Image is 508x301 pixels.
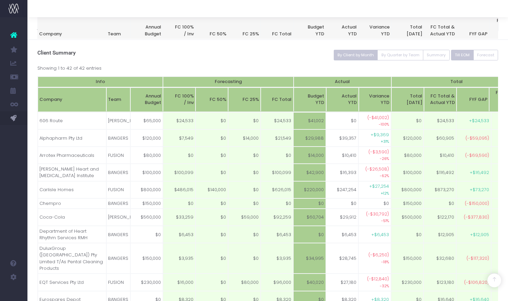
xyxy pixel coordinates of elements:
td: $21,549 [261,129,293,147]
td: FUSION [106,147,130,164]
span: (-$69,590) [465,152,489,159]
button: Forecast [473,50,498,60]
span: +$12,905 [470,231,489,238]
td: $96,000 [261,274,293,291]
td: $32,680 [424,243,456,274]
td: $500,000 [391,209,424,226]
td: $92,259 [261,209,293,226]
td: $24,533 [424,112,456,129]
td: $0 [228,181,261,198]
td: $0 [196,209,228,226]
td: $24,533 [261,112,293,129]
th: VarianceYTD: activate to sort column ascending [359,88,391,112]
th: Company: activate to sort column ascending [37,15,106,39]
td: $140,000 [196,181,228,198]
td: $29,988 [293,129,326,147]
td: $0 [163,147,196,164]
th: FC Total: activate to sort column ascending [261,88,293,112]
td: DuluxGroup ([GEOGRAPHIC_DATA]) Pty Limited T/As Pental Cleaning Products [38,243,106,274]
th: FC 100%/ Inv: activate to sort column ascending [163,88,196,112]
td: $0 [228,198,261,209]
td: [PERSON_NAME] [106,209,130,226]
td: $39,357 [326,129,358,147]
td: $116,492 [424,164,456,181]
th: Annual Budget: activate to sort column ascending [130,88,163,112]
td: $122,170 [424,209,456,226]
td: $230,000 [391,274,424,291]
span: (-$117,320) [466,255,489,262]
td: $3,935 [261,243,293,274]
td: $0 [196,129,228,147]
span: (-$150,000) [465,200,489,207]
td: $0 [391,226,424,243]
th: FC 50%: activate to sort column ascending [196,15,228,39]
span: (-$41,002) [367,114,389,121]
th: FC 50%: activate to sort column ascending [196,88,228,112]
td: Coca-Cola [38,209,106,226]
td: $27,180 [326,274,358,291]
span: +$9,369 [370,131,389,138]
td: BANGERS [106,198,130,209]
th: BudgetYTD: activate to sort column ascending [293,15,326,39]
td: [PERSON_NAME] [106,112,130,129]
td: $40,020 [293,274,326,291]
td: $16,393 [326,164,358,181]
td: $150,000 [130,198,163,209]
th: FC 25%: activate to sort column ascending [228,88,261,112]
td: Chempro [38,198,106,209]
td: $100,000 [130,164,163,181]
td: $0 [326,198,358,209]
div: Small button group [334,50,450,60]
th: BudgetYTD: activate to sort column ascending [294,88,326,112]
td: $100,000 [391,164,424,181]
td: Department of Heart Rhythm Services RMH [38,226,106,243]
th: Team: activate to sort column ascending [106,88,130,112]
td: $16,000 [163,274,196,291]
td: $24,533 [163,112,196,129]
td: $60,905 [424,129,456,147]
td: $150,000 [130,243,163,274]
td: $150,000 [391,243,424,274]
td: $0 [196,164,228,181]
small: +12% [381,190,389,196]
td: $80,000 [228,274,261,291]
button: Summary [423,50,450,60]
span: (-$12,840) [367,276,389,282]
th: FYF GAP: activate to sort column ascending [457,15,489,39]
td: $7,549 [163,129,196,147]
td: BANGERS [106,226,130,243]
th: Annual Budget: activate to sort column ascending [130,15,163,39]
td: $42,900 [293,164,326,181]
th: Forecasting [163,77,294,88]
td: $33,259 [163,209,196,226]
td: $120,000 [391,129,424,147]
td: $80,000 [130,147,163,164]
small: -51% [381,217,389,223]
th: Team: activate to sort column ascending [106,15,130,39]
td: $0 [196,112,228,129]
td: $626,015 [261,181,293,198]
small: -26% [380,155,389,161]
td: $0 [424,198,456,209]
td: $0 [228,243,261,274]
td: $0 [261,198,293,209]
td: $0 [261,147,293,164]
span: (-$106,820) [464,279,489,286]
th: VarianceYTD: activate to sort column ascending [359,15,391,39]
td: 606 Route [38,112,106,129]
th: FC Total & Actual YTD: activate to sort column ascending [424,15,457,39]
td: $486,015 [163,181,196,198]
th: FC 100%/ Inv: activate to sort column ascending [163,15,196,39]
td: $123,180 [424,274,456,291]
td: $0 [228,112,261,129]
td: $0 [326,112,358,129]
td: $34,995 [293,243,326,274]
span: +$73,270 [470,186,489,193]
td: $10,410 [326,147,358,164]
td: [PERSON_NAME] Heart and [MEDICAL_DATA] Institute [38,164,106,181]
td: $0 [391,112,424,129]
th: ActualYTD: activate to sort column ascending [326,15,358,39]
td: $800,000 [391,181,424,198]
div: Showing 1 to 42 of 42 entries [37,63,498,72]
td: $0 [196,226,228,243]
